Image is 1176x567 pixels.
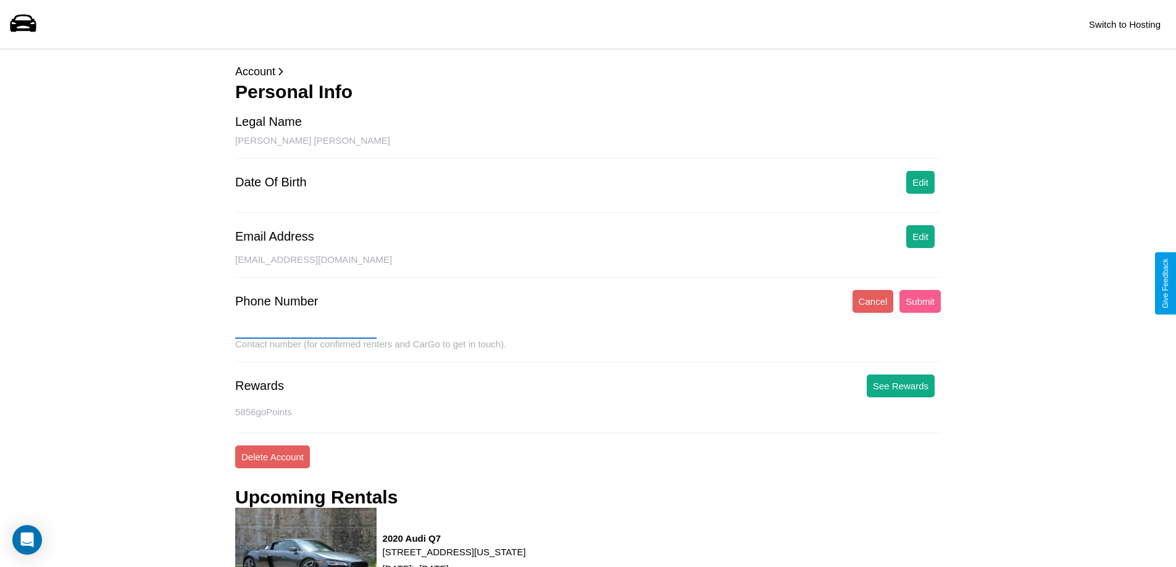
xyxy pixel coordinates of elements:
button: Edit [906,225,935,248]
p: [STREET_ADDRESS][US_STATE] [383,544,526,560]
button: Submit [899,290,941,313]
div: [EMAIL_ADDRESS][DOMAIN_NAME] [235,254,941,278]
div: Give Feedback [1161,259,1170,308]
h3: Upcoming Rentals [235,487,398,508]
div: Email Address [235,230,314,244]
h3: Personal Info [235,81,941,102]
h3: 2020 Audi Q7 [383,533,526,544]
p: Account [235,62,941,81]
div: Rewards [235,379,284,393]
div: Legal Name [235,115,302,129]
p: 5856 goPoints [235,404,941,420]
button: Switch to Hosting [1083,13,1167,36]
button: See Rewards [867,375,935,397]
div: Contact number (for confirmed renters and CarGo to get in touch). [235,339,941,362]
button: Cancel [853,290,894,313]
button: Edit [906,171,935,194]
div: Phone Number [235,294,319,308]
div: Open Intercom Messenger [12,525,42,555]
button: Delete Account [235,445,310,468]
div: Date Of Birth [235,175,307,189]
div: [PERSON_NAME] [PERSON_NAME] [235,135,941,159]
